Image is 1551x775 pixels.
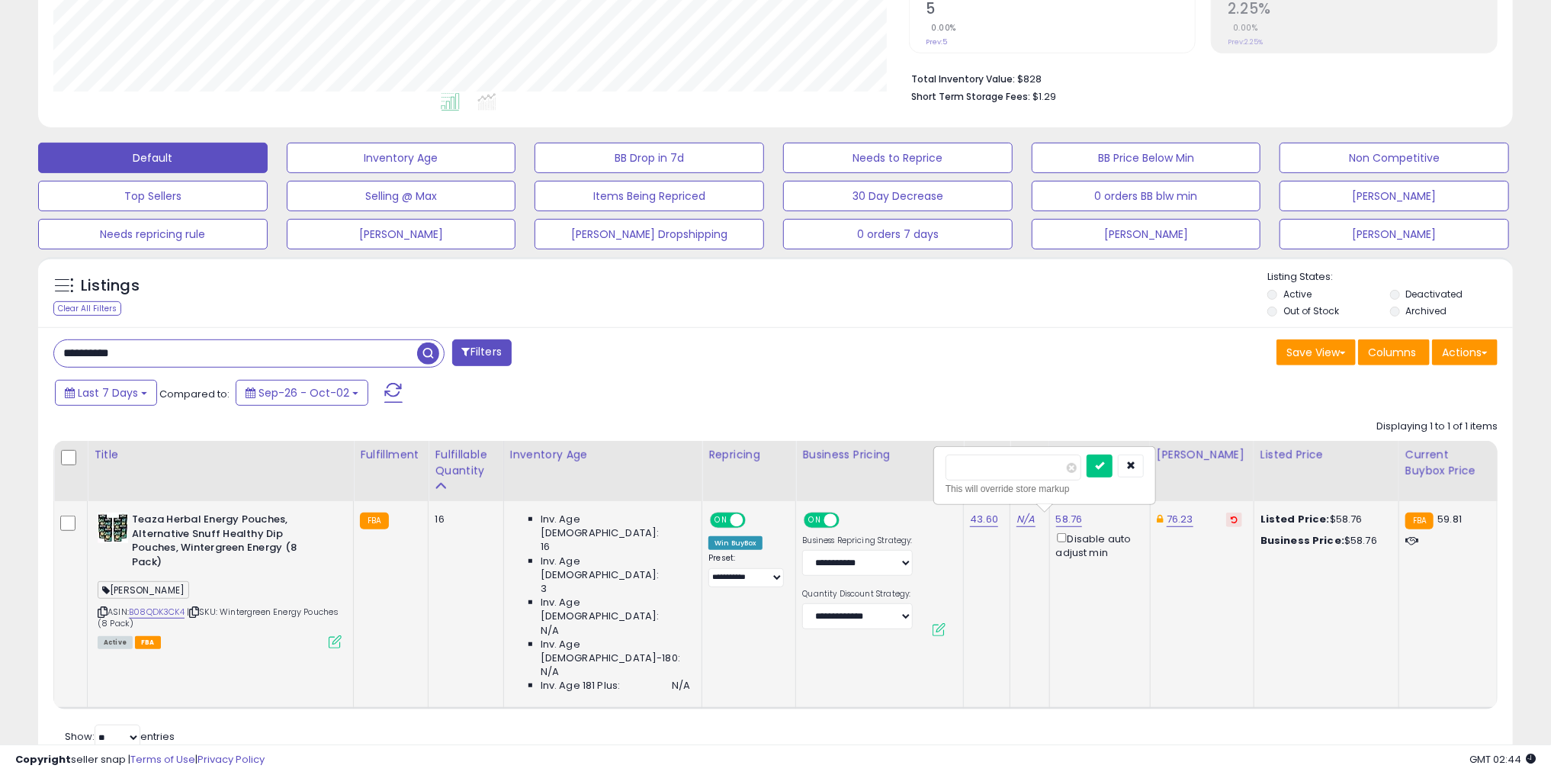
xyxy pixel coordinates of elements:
[1267,270,1512,285] p: Listing States:
[672,679,690,693] span: N/A
[1469,752,1536,767] span: 2025-10-10 02:44 GMT
[541,540,550,554] span: 16
[535,143,764,173] button: BB Drop in 7d
[1167,512,1193,527] a: 76.23
[1228,22,1258,34] small: 0.00%
[1437,512,1462,526] span: 59.81
[806,514,825,527] span: ON
[802,447,957,463] div: Business Pricing
[926,22,956,34] small: 0.00%
[1260,512,1330,526] b: Listed Price:
[360,513,388,529] small: FBA
[535,219,764,249] button: [PERSON_NAME] Dropshipping
[129,606,185,619] a: B08QDK3CK4
[783,181,1013,211] button: 30 Day Decrease
[15,753,265,767] div: seller snap | |
[926,37,947,47] small: Prev: 5
[15,752,71,767] strong: Copyright
[1405,513,1434,529] small: FBA
[783,219,1013,249] button: 0 orders 7 days
[287,181,516,211] button: Selling @ Max
[1032,219,1261,249] button: [PERSON_NAME]
[38,143,268,173] button: Default
[452,339,512,366] button: Filters
[98,636,133,649] span: All listings currently available for purchase on Amazon
[1283,288,1312,301] label: Active
[510,447,696,463] div: Inventory Age
[98,513,342,647] div: ASIN:
[197,752,265,767] a: Privacy Policy
[802,535,913,546] label: Business Repricing Strategy:
[783,143,1013,173] button: Needs to Reprice
[135,636,161,649] span: FBA
[541,679,621,693] span: Inv. Age 181 Plus:
[38,181,268,211] button: Top Sellers
[1405,447,1491,479] div: Current Buybox Price
[970,512,998,527] a: 43.60
[159,387,230,401] span: Compared to:
[1406,304,1447,317] label: Archived
[1260,513,1387,526] div: $58.76
[1280,219,1509,249] button: [PERSON_NAME]
[98,581,189,599] span: [PERSON_NAME]
[743,514,768,527] span: OFF
[1056,530,1138,560] div: Disable auto adjust min
[287,143,516,173] button: Inventory Age
[708,553,784,587] div: Preset:
[541,582,547,596] span: 3
[1157,447,1248,463] div: [PERSON_NAME]
[132,513,317,573] b: Teaza Herbal Energy Pouches, Alternative Snuff Healthy Dip Pouches, Wintergreen Energy (8 Pack)
[946,481,1144,497] div: This will override store markup
[708,447,789,463] div: Repricing
[541,596,691,623] span: Inv. Age [DEMOGRAPHIC_DATA]:
[1032,143,1261,173] button: BB Price Below Min
[65,729,175,744] span: Show: entries
[130,752,195,767] a: Terms of Use
[711,514,731,527] span: ON
[911,90,1030,103] b: Short Term Storage Fees:
[55,380,157,406] button: Last 7 Days
[81,275,140,297] h5: Listings
[94,447,347,463] div: Title
[258,385,349,400] span: Sep-26 - Oct-02
[1358,339,1430,365] button: Columns
[911,69,1486,87] li: $828
[1260,534,1387,548] div: $58.76
[1260,533,1344,548] b: Business Price:
[1260,447,1392,463] div: Listed Price
[541,513,691,540] span: Inv. Age [DEMOGRAPHIC_DATA]:
[53,301,121,316] div: Clear All Filters
[911,72,1015,85] b: Total Inventory Value:
[98,606,339,629] span: | SKU: Wintergreen Energy Pouches (8 Pack)
[541,624,559,638] span: N/A
[1283,304,1339,317] label: Out of Stock
[541,555,691,582] span: Inv. Age [DEMOGRAPHIC_DATA]:
[541,638,691,665] span: Inv. Age [DEMOGRAPHIC_DATA]-180:
[541,665,559,679] span: N/A
[287,219,516,249] button: [PERSON_NAME]
[98,513,128,543] img: 51PVn-G8iRL._SL40_.jpg
[1228,37,1263,47] small: Prev: 2.25%
[1276,339,1356,365] button: Save View
[837,514,862,527] span: OFF
[1376,420,1498,434] div: Displaying 1 to 1 of 1 items
[435,447,496,479] div: Fulfillable Quantity
[1280,181,1509,211] button: [PERSON_NAME]
[1280,143,1509,173] button: Non Competitive
[1056,512,1083,527] a: 58.76
[535,181,764,211] button: Items Being Repriced
[360,447,422,463] div: Fulfillment
[38,219,268,249] button: Needs repricing rule
[1432,339,1498,365] button: Actions
[1016,512,1035,527] a: N/A
[1032,181,1261,211] button: 0 orders BB blw min
[802,589,913,600] label: Quantity Discount Strategy:
[1406,288,1463,301] label: Deactivated
[708,536,763,550] div: Win BuyBox
[1368,345,1416,360] span: Columns
[435,513,491,526] div: 16
[1032,89,1056,104] span: $1.29
[78,385,138,400] span: Last 7 Days
[236,380,368,406] button: Sep-26 - Oct-02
